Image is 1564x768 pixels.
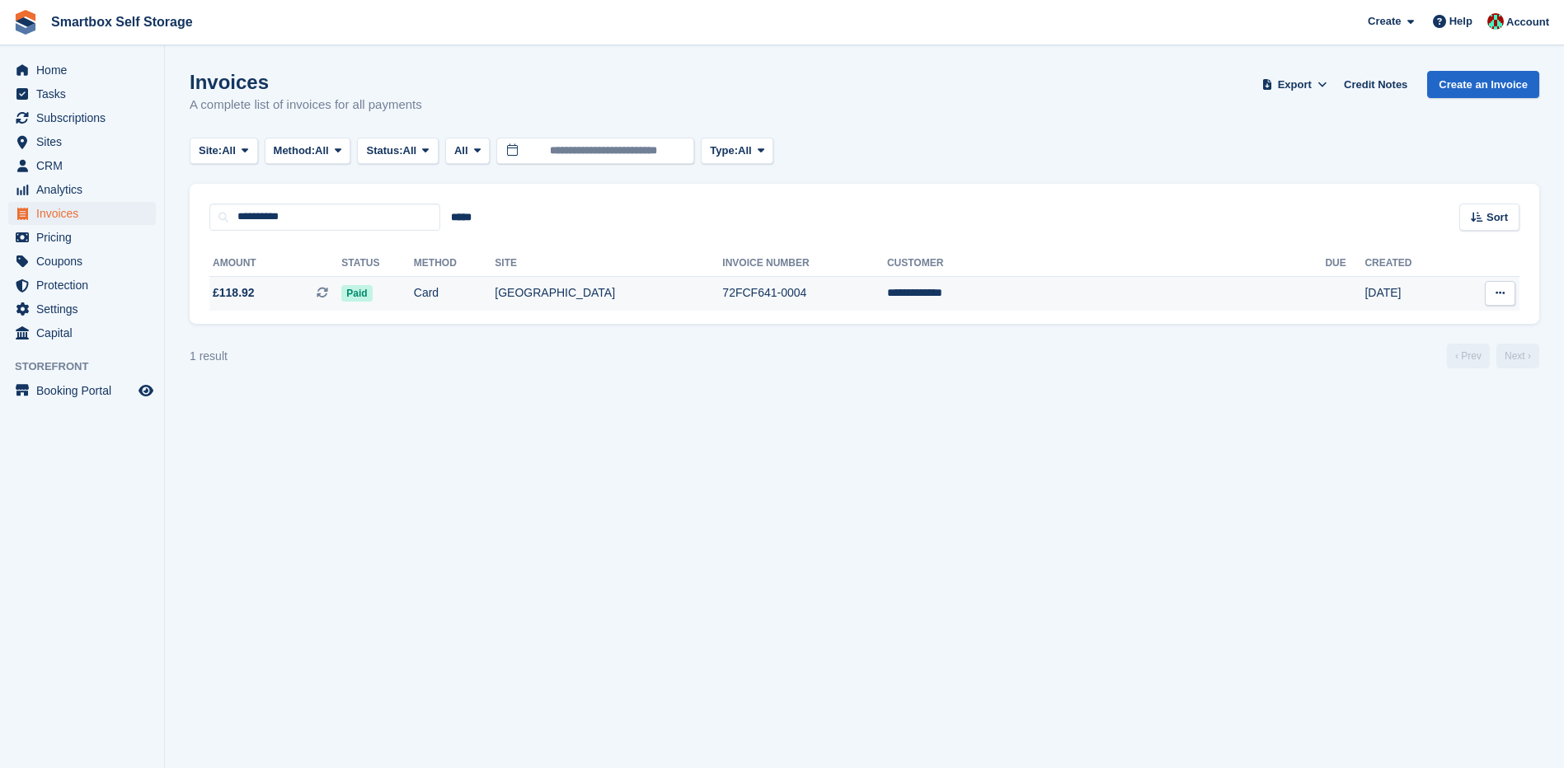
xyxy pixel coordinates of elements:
[8,297,156,321] a: menu
[1258,71,1331,98] button: Export
[445,138,490,165] button: All
[414,276,496,311] td: Card
[1447,344,1490,368] a: Previous
[8,130,156,153] a: menu
[722,251,887,277] th: Invoice Number
[1278,77,1312,93] span: Export
[45,8,200,35] a: Smartbox Self Storage
[495,276,722,311] td: [GEOGRAPHIC_DATA]
[8,154,156,177] a: menu
[36,250,135,273] span: Coupons
[265,138,351,165] button: Method: All
[1364,251,1454,277] th: Created
[1427,71,1539,98] a: Create an Invoice
[190,71,422,93] h1: Invoices
[36,130,135,153] span: Sites
[1444,344,1543,368] nav: Page
[366,143,402,159] span: Status:
[36,106,135,129] span: Subscriptions
[36,321,135,344] span: Capital
[341,251,414,277] th: Status
[36,226,135,249] span: Pricing
[710,143,738,159] span: Type:
[1364,276,1454,311] td: [DATE]
[36,274,135,297] span: Protection
[8,250,156,273] a: menu
[357,138,438,165] button: Status: All
[403,143,417,159] span: All
[190,138,258,165] button: Site: All
[8,82,156,105] a: menu
[213,284,255,302] span: £118.92
[341,285,372,302] span: Paid
[414,251,496,277] th: Method
[8,379,156,402] a: menu
[222,143,236,159] span: All
[8,274,156,297] a: menu
[199,143,222,159] span: Site:
[887,251,1326,277] th: Customer
[190,96,422,115] p: A complete list of invoices for all payments
[8,106,156,129] a: menu
[190,348,228,365] div: 1 result
[8,321,156,344] a: menu
[36,379,135,402] span: Booking Portal
[1496,344,1539,368] a: Next
[454,143,468,159] span: All
[1449,13,1472,30] span: Help
[36,154,135,177] span: CRM
[8,59,156,82] a: menu
[36,178,135,201] span: Analytics
[722,276,887,311] td: 72FCF641-0004
[8,226,156,249] a: menu
[1487,209,1508,226] span: Sort
[1325,251,1364,277] th: Due
[136,381,156,400] a: Preview store
[1368,13,1401,30] span: Create
[209,251,341,277] th: Amount
[36,82,135,105] span: Tasks
[495,251,722,277] th: Site
[701,138,773,165] button: Type: All
[13,10,38,35] img: stora-icon-8386f47178a22dfd0bd8f6a31ec36ba5ce8667c1dd55bd0f319d3a0aa187defe.svg
[1506,14,1549,30] span: Account
[315,143,329,159] span: All
[1487,13,1504,30] img: Caren Ingold
[738,143,752,159] span: All
[15,358,164,375] span: Storefront
[36,297,135,321] span: Settings
[36,202,135,225] span: Invoices
[1337,71,1414,98] a: Credit Notes
[36,59,135,82] span: Home
[274,143,316,159] span: Method:
[8,202,156,225] a: menu
[8,178,156,201] a: menu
